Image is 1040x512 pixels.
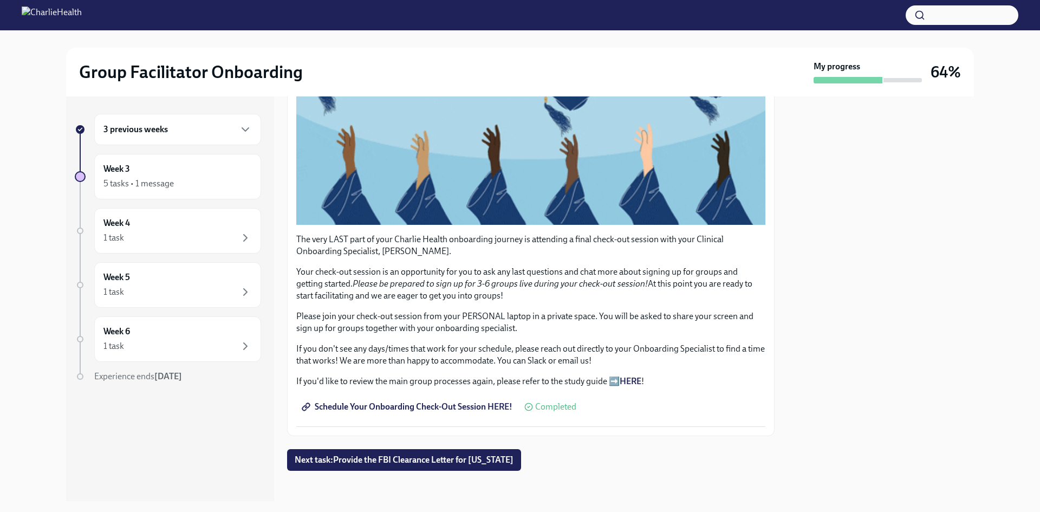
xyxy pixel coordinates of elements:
[296,396,520,418] a: Schedule Your Onboarding Check-Out Session HERE!
[103,286,124,298] div: 1 task
[154,371,182,381] strong: [DATE]
[103,340,124,352] div: 1 task
[103,232,124,244] div: 1 task
[620,376,641,386] a: HERE
[296,266,765,302] p: Your check-out session is an opportunity for you to ask any last questions and chat more about si...
[75,154,261,199] a: Week 35 tasks • 1 message
[103,124,168,135] h6: 3 previous weeks
[94,371,182,381] span: Experience ends
[103,271,130,283] h6: Week 5
[22,7,82,24] img: CharlieHealth
[103,217,130,229] h6: Week 4
[814,61,860,73] strong: My progress
[295,455,513,465] span: Next task : Provide the FBI Clearance Letter for [US_STATE]
[304,401,512,412] span: Schedule Your Onboarding Check-Out Session HERE!
[75,316,261,362] a: Week 61 task
[75,262,261,308] a: Week 51 task
[296,234,765,257] p: The very LAST part of your Charlie Health onboarding journey is attending a final check-out sessi...
[296,343,765,367] p: If you don't see any days/times that work for your schedule, please reach out directly to your On...
[535,403,576,411] span: Completed
[103,163,130,175] h6: Week 3
[287,449,521,471] button: Next task:Provide the FBI Clearance Letter for [US_STATE]
[79,61,303,83] h2: Group Facilitator Onboarding
[94,114,261,145] div: 3 previous weeks
[353,278,648,289] em: Please be prepared to sign up for 3-6 groups live during your check-out session!
[296,375,765,387] p: If you'd like to review the main group processes again, please refer to the study guide ➡️ !
[103,326,130,338] h6: Week 6
[75,208,261,254] a: Week 41 task
[103,178,174,190] div: 5 tasks • 1 message
[296,310,765,334] p: Please join your check-out session from your PERSONAL laptop in a private space. You will be aske...
[931,62,961,82] h3: 64%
